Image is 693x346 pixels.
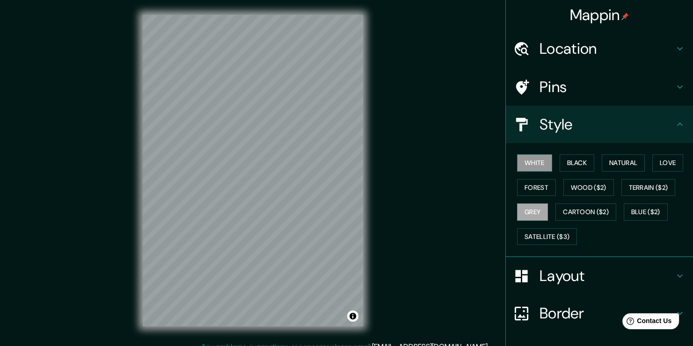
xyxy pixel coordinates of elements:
[506,30,693,67] div: Location
[602,154,645,172] button: Natural
[517,154,552,172] button: White
[517,228,577,245] button: Satellite ($3)
[347,310,358,322] button: Toggle attribution
[506,106,693,143] div: Style
[621,13,629,20] img: pin-icon.png
[540,39,674,58] h4: Location
[563,179,614,196] button: Wood ($2)
[506,68,693,106] div: Pins
[555,203,616,221] button: Cartoon ($2)
[517,179,556,196] button: Forest
[143,15,363,326] canvas: Map
[652,154,683,172] button: Love
[506,295,693,332] div: Border
[621,179,676,196] button: Terrain ($2)
[540,78,674,96] h4: Pins
[540,115,674,134] h4: Style
[540,304,674,323] h4: Border
[570,6,629,24] h4: Mappin
[540,267,674,285] h4: Layout
[560,154,595,172] button: Black
[506,257,693,295] div: Layout
[517,203,548,221] button: Grey
[610,310,683,336] iframe: Help widget launcher
[624,203,668,221] button: Blue ($2)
